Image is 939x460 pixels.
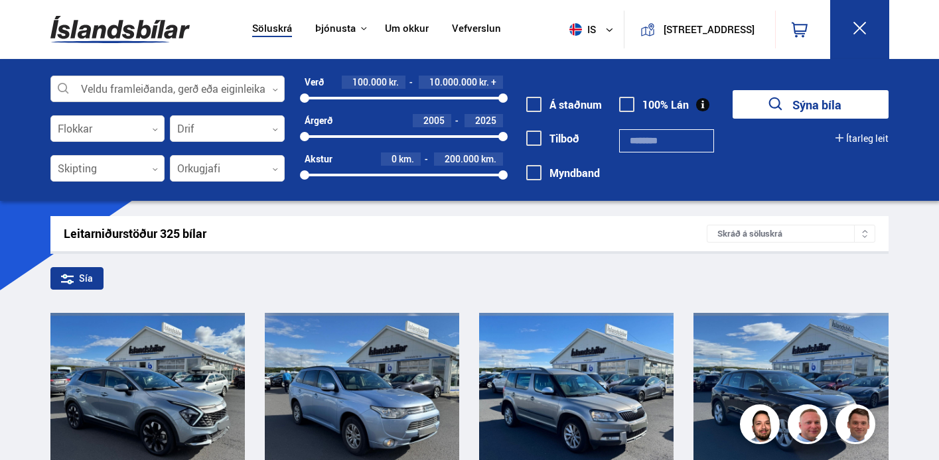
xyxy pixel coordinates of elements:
[64,227,707,241] div: Leitarniðurstöður 325 bílar
[481,154,496,164] span: km.
[569,23,582,36] img: svg+xml;base64,PHN2ZyB4bWxucz0iaHR0cDovL3d3dy53My5vcmcvMjAwMC9zdmciIHdpZHRoPSI1MTIiIGhlaWdodD0iNT...
[252,23,292,36] a: Söluskrá
[315,23,356,35] button: Þjónusta
[733,90,889,119] button: Sýna bíla
[452,23,501,36] a: Vefverslun
[11,5,50,45] button: Opna LiveChat spjallviðmót
[50,8,190,51] img: G0Ugv5HjCgRt.svg
[742,406,782,446] img: nhp88E3Fdnt1Opn2.png
[837,406,877,446] img: FbJEzSuNWCJXmdc-.webp
[305,154,332,164] div: Akstur
[660,24,758,35] button: [STREET_ADDRESS]
[632,11,767,48] a: [STREET_ADDRESS]
[352,76,387,88] span: 100.000
[429,76,477,88] span: 10.000.000
[389,77,399,87] span: kr.
[50,267,104,290] div: Sía
[423,114,445,127] span: 2005
[564,10,624,49] button: is
[707,225,875,243] div: Skráð á söluskrá
[445,152,479,165] span: 200.000
[619,99,689,111] label: 100% Lán
[526,167,600,179] label: Myndband
[835,133,889,144] button: Ítarleg leit
[479,77,489,87] span: kr.
[305,115,332,126] div: Árgerð
[790,406,830,446] img: siFngHWaQ9KaOqBr.png
[475,114,496,127] span: 2025
[305,77,324,87] div: Verð
[385,23,429,36] a: Um okkur
[491,77,496,87] span: +
[564,23,597,36] span: is
[399,154,414,164] span: km.
[392,152,397,165] span: 0
[526,133,579,144] label: Tilboð
[526,99,602,111] label: Á staðnum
